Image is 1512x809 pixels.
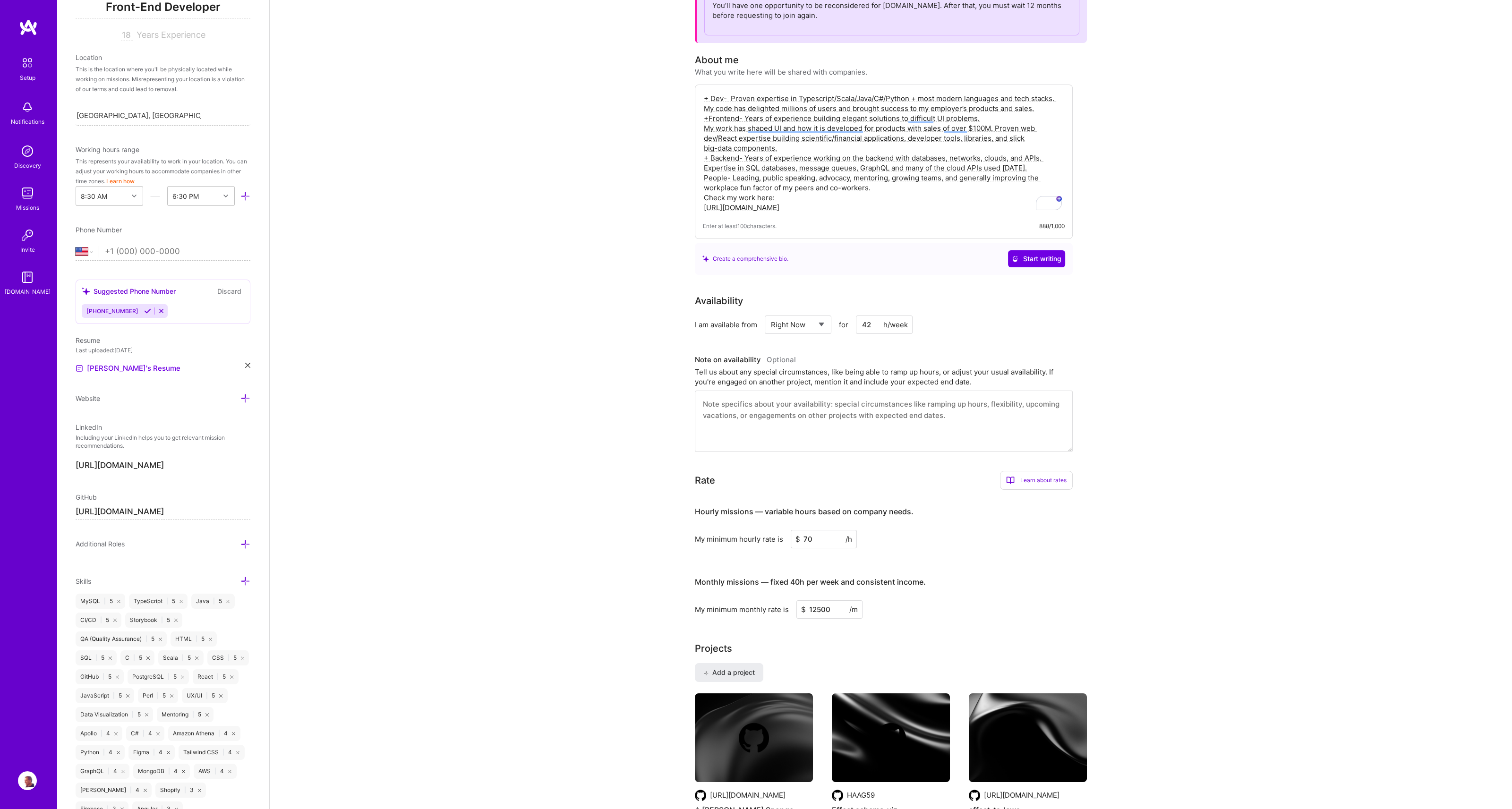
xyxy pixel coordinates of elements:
[182,688,227,703] div: UX/UI 5
[14,161,41,170] div: Discovery
[172,191,199,201] div: 6:30 PM
[167,751,170,754] i: icon Close
[155,783,206,798] div: Shopify 3
[695,663,763,682] button: Add a project
[76,764,129,779] div: GraphQL 4
[181,675,184,679] i: icon Close
[695,320,757,330] div: I am available from
[109,656,112,660] i: icon Close
[76,365,83,372] img: Resume
[19,19,38,36] img: logo
[795,534,800,544] span: $
[76,613,121,628] div: CI/CD 5
[76,631,167,647] div: QA (Quality Assurance) 5
[168,673,170,681] span: |
[710,790,786,800] div: [URL][DOMAIN_NAME]
[194,764,236,779] div: AWS 4
[876,723,906,753] img: Company logo
[219,694,222,698] i: icon Close
[695,367,1073,387] div: Tell us about any special circumstances, like being able to ramp up hours, or adjust your usual a...
[232,732,235,735] i: icon Close
[82,286,176,296] div: Suggested Phone Number
[144,307,151,315] i: Accept
[1000,471,1073,490] div: Learn about rates
[113,619,117,622] i: icon Close
[76,145,139,153] span: Working hours range
[159,638,162,641] i: icon Close
[171,631,217,647] div: HTML 5
[100,616,102,624] span: |
[82,287,90,295] i: icon SuggestedTeams
[76,707,153,722] div: Data Visualization 5
[847,790,875,800] div: HAAG59
[103,673,104,681] span: |
[145,635,147,643] span: |
[133,764,190,779] div: MongoDB 4
[16,771,39,790] a: User Avatar
[20,245,35,255] div: Invite
[130,786,132,794] span: |
[156,732,160,735] i: icon Close
[703,221,777,231] span: Enter at least 100 characters.
[695,507,914,516] h4: Hourly missions — variable hours based on company needs.
[739,723,769,753] img: Company logo
[849,605,858,614] span: /m
[702,254,788,264] div: Create a comprehensive bio.
[126,694,129,698] i: icon Close
[703,93,1065,213] textarea: To enrich screen reader interactions, please activate Accessibility in Grammarly extension settings
[846,534,852,544] span: /h
[145,713,148,716] i: icon Close
[695,693,813,782] img: cover
[76,688,134,703] div: JavaScript 5
[168,767,170,775] span: |
[209,638,212,641] i: icon Close
[20,73,35,83] div: Setup
[113,692,115,699] span: |
[1039,221,1065,231] div: 888/1,000
[18,771,37,790] img: User Avatar
[76,434,250,450] p: Including your LinkedIn helps you to get relevant mission recommendations.
[214,767,216,775] span: |
[969,693,1087,782] img: cover
[121,30,133,41] input: XX
[193,669,238,684] div: React 5
[1012,254,1061,264] span: Start writing
[796,600,863,619] input: XXX
[213,597,215,605] span: |
[801,605,806,614] span: $
[856,315,913,334] input: XX
[198,789,201,792] i: icon Close
[76,394,100,402] span: Website
[170,694,173,698] i: icon Close
[157,692,159,699] span: |
[839,320,848,330] span: for
[76,577,91,585] span: Skills
[222,749,224,756] span: |
[126,726,164,741] div: C# 4
[791,530,857,548] input: XXX
[883,320,908,330] div: h/week
[18,184,37,203] img: teamwork
[695,534,783,544] div: My minimum hourly rate is
[76,783,152,798] div: [PERSON_NAME] 4
[76,52,250,62] div: Location
[245,363,250,368] i: icon Close
[105,238,250,265] input: +1 (000) 000-0000
[767,355,796,364] span: Optional
[114,732,118,735] i: icon Close
[76,64,250,94] div: This is the location where you'll be physically located while working on missions. Misrepresentin...
[207,650,249,665] div: CSS 5
[76,336,100,344] span: Resume
[132,194,137,198] i: icon Chevron
[116,675,119,679] i: icon Close
[192,711,194,718] span: |
[206,692,208,699] span: |
[5,287,51,297] div: [DOMAIN_NAME]
[228,770,231,773] i: icon Close
[86,307,138,315] span: [PHONE_NUMBER]
[695,294,743,308] div: Availability
[157,707,214,722] div: Mentoring 5
[128,745,175,760] div: Figma 4
[76,669,124,684] div: GitHub 5
[1006,476,1015,485] i: icon BookOpen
